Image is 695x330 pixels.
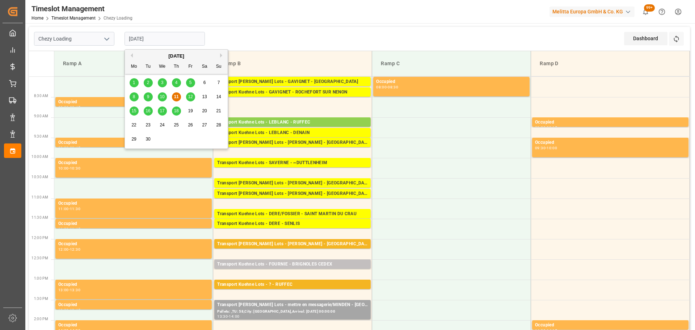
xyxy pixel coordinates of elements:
[34,276,48,280] span: 1:00 PM
[537,57,684,70] div: Ramp D
[172,121,181,130] div: Choose Thursday, September 25th, 2025
[70,227,80,231] div: 11:45
[58,106,69,109] div: 08:30
[58,288,69,292] div: 13:00
[202,94,207,99] span: 13
[644,4,655,12] span: 99+
[69,146,70,150] div: -
[146,122,150,128] span: 23
[549,5,637,18] button: Melitta Europa GmbH & Co. KG
[31,216,48,220] span: 11:30 AM
[200,121,209,130] div: Choose Saturday, September 27th, 2025
[217,159,368,167] div: Transport Kuehne Lots - SAVERNE - ~DUTTLENHEIM
[217,78,368,85] div: Transport [PERSON_NAME] Lots - GAVIGNET - [GEOGRAPHIC_DATA]
[69,248,70,251] div: -
[158,106,167,116] div: Choose Wednesday, September 17th, 2025
[546,126,547,129] div: -
[220,53,224,58] button: Next Month
[186,121,195,130] div: Choose Friday, September 26th, 2025
[172,62,181,71] div: Th
[217,315,228,318] div: 13:30
[216,94,221,99] span: 14
[58,301,209,309] div: Occupied
[172,78,181,87] div: Choose Thursday, September 4th, 2025
[214,62,223,71] div: Su
[146,137,150,142] span: 30
[637,4,654,20] button: show 100 new notifications
[217,167,368,173] div: Pallets: 3,TU: 64,City: ~[GEOGRAPHIC_DATA],Arrival: [DATE] 00:00:00
[51,16,96,21] a: Timeslot Management
[131,137,136,142] span: 29
[34,94,48,98] span: 8:30 AM
[58,207,69,210] div: 11:00
[217,126,368,132] div: Pallets: 3,TU: 983,City: RUFFEC,Arrival: [DATE] 00:00:00
[535,119,686,126] div: Occupied
[217,210,368,218] div: Transport Kuehne Lots - DERE/FOSSIER - SAINT MARTIN DU CRAU
[125,32,205,46] input: DD-MM-YYYY
[378,57,525,70] div: Ramp C
[34,114,48,118] span: 9:00 AM
[158,121,167,130] div: Choose Wednesday, September 24th, 2025
[58,248,69,251] div: 12:00
[175,80,178,85] span: 4
[31,256,48,260] span: 12:30 PM
[388,85,398,89] div: 08:30
[217,309,368,315] div: Pallets: ,TU: 58,City: [GEOGRAPHIC_DATA],Arrival: [DATE] 00:00:00
[217,190,368,197] div: Transport [PERSON_NAME] Lots - [PERSON_NAME] - [GEOGRAPHIC_DATA]
[217,129,368,137] div: Transport Kuehne Lots - LEBLANC - DENAIN
[217,137,368,143] div: Pallets: ,TU: 295,City: [GEOGRAPHIC_DATA],Arrival: [DATE] 00:00:00
[174,94,178,99] span: 11
[70,146,80,150] div: 09:45
[130,78,139,87] div: Choose Monday, September 1st, 2025
[131,108,136,113] span: 15
[69,227,70,231] div: -
[69,207,70,210] div: -
[144,135,153,144] div: Choose Tuesday, September 30th, 2025
[200,78,209,87] div: Choose Saturday, September 6th, 2025
[144,121,153,130] div: Choose Tuesday, September 23rd, 2025
[217,187,368,193] div: Pallets: 9,TU: 220,City: [GEOGRAPHIC_DATA],Arrival: [DATE] 00:00:00
[130,121,139,130] div: Choose Monday, September 22nd, 2025
[58,322,209,329] div: Occupied
[217,139,368,146] div: Transport [PERSON_NAME] Lots - [PERSON_NAME] - [GEOGRAPHIC_DATA][PERSON_NAME]
[31,175,48,179] span: 10:30 AM
[217,96,368,102] div: Pallets: 3,TU: ,City: ROCHEFORT SUR NENON,Arrival: [DATE] 00:00:00
[217,85,368,92] div: Pallets: 2,TU: 324,City: [GEOGRAPHIC_DATA],Arrival: [DATE] 00:00:00
[130,106,139,116] div: Choose Monday, September 15th, 2025
[58,241,209,248] div: Occupied
[172,106,181,116] div: Choose Thursday, September 18th, 2025
[172,92,181,101] div: Choose Thursday, September 11th, 2025
[217,268,368,274] div: Pallets: ,TU: 56,City: BRIGNOLES CEDEX,Arrival: [DATE] 00:00:00
[58,159,209,167] div: Occupied
[217,197,368,204] div: Pallets: 4,TU: 141,City: [GEOGRAPHIC_DATA],Arrival: [DATE] 00:00:00
[101,33,112,45] button: open menu
[229,315,239,318] div: 14:00
[186,78,195,87] div: Choose Friday, September 5th, 2025
[160,108,164,113] span: 17
[217,288,368,295] div: Pallets: 1,TU: 721,City: RUFFEC,Arrival: [DATE] 00:00:00
[174,108,178,113] span: 18
[217,220,368,227] div: Transport Kuehne Lots - DERE - SENLIS
[200,62,209,71] div: Sa
[70,106,80,109] div: 08:45
[546,146,547,150] div: -
[70,288,80,292] div: 13:30
[69,106,70,109] div: -
[60,57,207,70] div: Ramp A
[214,121,223,130] div: Choose Sunday, September 28th, 2025
[130,92,139,101] div: Choose Monday, September 8th, 2025
[69,309,70,312] div: -
[214,106,223,116] div: Choose Sunday, September 21st, 2025
[144,106,153,116] div: Choose Tuesday, September 16th, 2025
[34,134,48,138] span: 9:30 AM
[188,122,193,128] span: 26
[130,135,139,144] div: Choose Monday, September 29th, 2025
[174,122,178,128] span: 25
[535,126,546,129] div: 09:00
[535,322,686,329] div: Occupied
[125,53,228,60] div: [DATE]
[216,108,221,113] span: 21
[147,94,149,99] span: 9
[130,62,139,71] div: Mo
[217,180,368,187] div: Transport [PERSON_NAME] Lots - [PERSON_NAME] - [GEOGRAPHIC_DATA]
